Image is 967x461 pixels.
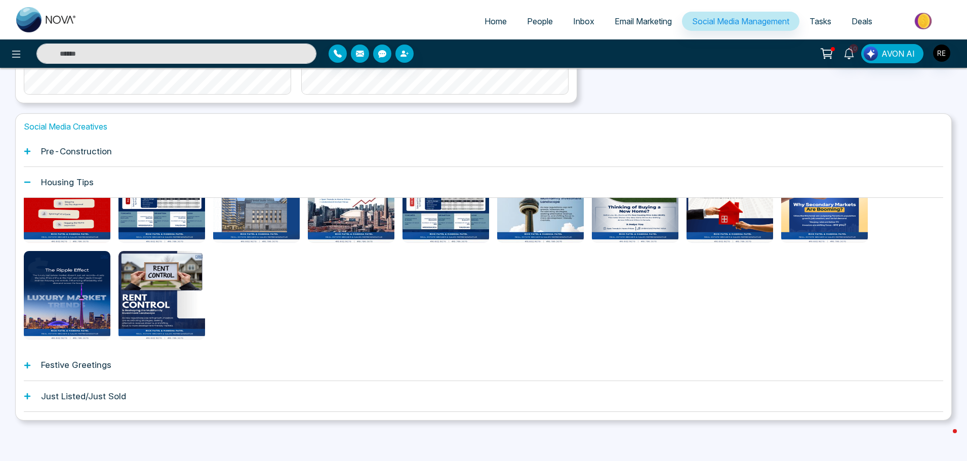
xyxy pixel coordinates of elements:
[485,16,507,26] span: Home
[573,16,594,26] span: Inbox
[527,16,553,26] span: People
[799,12,841,31] a: Tasks
[605,12,682,31] a: Email Marketing
[474,12,517,31] a: Home
[849,44,858,53] span: 10
[24,122,943,132] h1: Social Media Creatives
[682,12,799,31] a: Social Media Management
[41,391,126,401] h1: Just Listed/Just Sold
[881,48,915,60] span: AVON AI
[41,146,112,156] h1: Pre-Construction
[563,12,605,31] a: Inbox
[852,16,872,26] span: Deals
[517,12,563,31] a: People
[888,10,961,32] img: Market-place.gif
[837,44,861,62] a: 10
[16,7,77,32] img: Nova CRM Logo
[692,16,789,26] span: Social Media Management
[615,16,672,26] span: Email Marketing
[841,12,882,31] a: Deals
[864,47,878,61] img: Lead Flow
[41,177,94,187] h1: Housing Tips
[933,427,957,451] iframe: Intercom live chat
[41,360,111,370] h1: Festive Greetings
[933,45,950,62] img: User Avatar
[861,44,923,63] button: AVON AI
[810,16,831,26] span: Tasks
